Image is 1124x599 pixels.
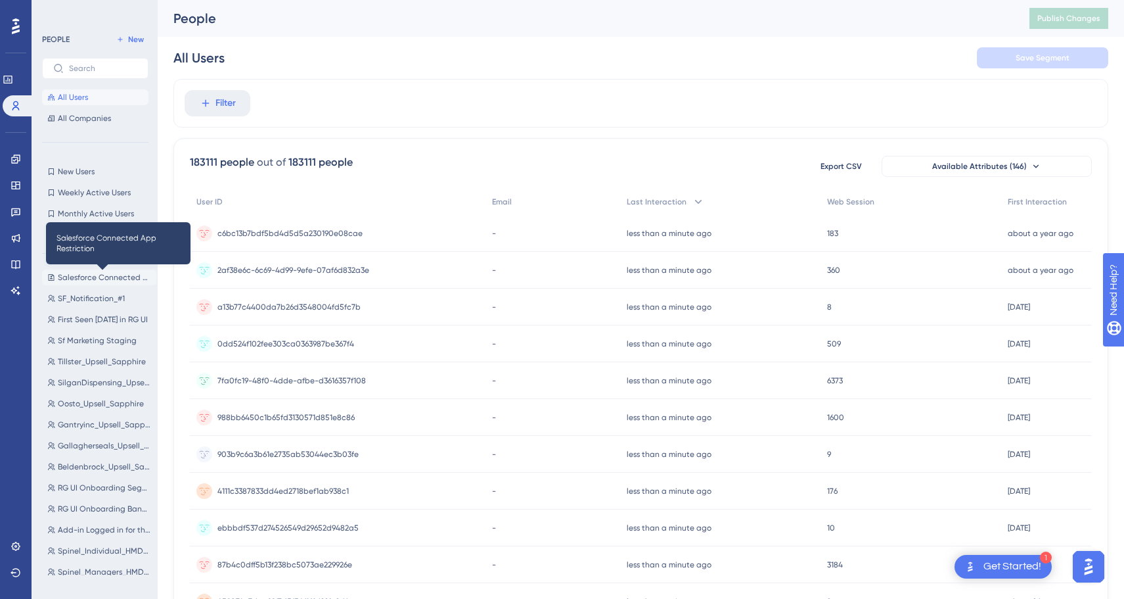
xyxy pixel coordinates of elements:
div: Get Started! [983,560,1041,574]
span: First Seen [DATE] in RG UI [58,314,148,325]
span: Beldenbrock_Upsell_Saphire [58,462,151,472]
time: [DATE] [1008,376,1030,385]
span: - [492,228,496,239]
span: Oosto_Upsell_Sapphire [58,398,144,409]
time: [DATE] [1008,413,1030,422]
span: Publish Changes [1037,13,1100,24]
button: Oosto_Upsell_Sapphire [42,396,156,412]
span: 176 [827,486,838,496]
span: Filter [215,95,236,111]
span: 87b4c0dff5b13f238bc5073ae229926e [217,560,352,570]
button: Publish Changes [1029,8,1108,29]
button: Add-in Logged in for the first time [42,522,156,538]
div: People [173,9,997,28]
time: less than a minute ago [627,560,711,569]
span: - [492,412,496,423]
div: Open Get Started! checklist, remaining modules: 1 [955,555,1052,579]
span: RG UI Onboarding Banner [58,504,151,514]
button: Tillster_Upsell_Sapphire [42,354,156,370]
div: 183111 people [190,155,254,170]
span: 988bb6450c1b65fd3130571d851e8c86 [217,412,355,423]
span: Export CSV [821,161,862,172]
span: Last Interaction [627,197,686,207]
span: First Interaction [1008,197,1067,207]
span: - [492,523,496,533]
span: 8 [827,302,832,312]
span: - [492,339,496,349]
time: less than a minute ago [627,413,711,422]
span: a13b77c4400da7b26d3548004fd5fc7b [217,302,361,312]
button: Filter [185,90,250,116]
button: SilganDispensing_Upsell_Sapphire [42,375,156,391]
button: First Seen [DATE] in RG UI [42,312,156,327]
div: 183111 people [288,155,353,170]
time: [DATE] [1008,302,1030,312]
button: Spinel_Individual_HMD5-6-57 [42,543,156,559]
span: Add-in Logged in for the first time [58,525,151,535]
button: Beldenbrock_Upsell_Saphire [42,459,156,475]
time: [DATE] [1008,450,1030,459]
time: less than a minute ago [627,339,711,348]
span: Email [492,197,512,207]
span: - [492,265,496,276]
button: New [112,32,148,47]
button: New Users [42,164,148,180]
span: SilganDispensing_Upsell_Sapphire [58,377,151,388]
div: out of [257,155,286,170]
button: SF_Notification_#1 [42,291,156,306]
span: c6bc13b7bdf5bd4d5d5a230190e08cae [217,228,363,239]
button: Sf Marketing Staging [42,333,156,348]
span: Spinel_Individual_HMD5-6-57 [58,546,151,556]
span: ebbbdf537d274526549d29652d9482a5 [217,523,359,533]
span: - [492,449,496,460]
span: 6373 [827,375,843,386]
button: Weekly Active Users [42,185,148,201]
span: 903b9c6a3b61e2735ab53044ec3b03fe [217,449,359,460]
span: SF_Notification_#1 [58,293,125,304]
input: Search [69,64,137,73]
button: All Companies [42,110,148,126]
span: - [492,560,496,570]
time: less than a minute ago [627,450,711,459]
span: User ID [196,197,223,207]
button: RG UI Onboarding Segment [42,480,156,496]
span: 4111c3387833dd4ed2718bef1ab938c1 [217,486,349,496]
span: Save Segment [1016,53,1069,63]
time: [DATE] [1008,523,1030,533]
time: less than a minute ago [627,229,711,238]
span: Salesforce Connected App Restriction [58,272,151,283]
time: less than a minute ago [627,376,711,385]
button: Export CSV [808,156,874,177]
span: Need Help? [31,3,82,19]
button: Monthly Active Users [42,206,148,222]
div: All Users [173,49,225,67]
button: Gantryinc_Upsell_Sapphire [42,417,156,433]
button: RG UI Onboarding Banner [42,501,156,517]
span: 9 [827,449,831,460]
div: PEOPLE [42,34,70,45]
time: less than a minute ago [627,523,711,533]
span: - [492,486,496,496]
time: less than a minute ago [627,302,711,312]
time: about a year ago [1008,229,1073,238]
span: Available Attributes (146) [932,161,1027,172]
span: 183 [827,228,838,239]
time: about a year ago [1008,266,1073,275]
span: Spinel_Managers_HMD5-6-57-5658-56575659 [58,567,151,577]
span: Gallagherseals_Upsell_Sapphire [58,441,151,451]
span: RG UI Onboarding Segment [58,483,151,493]
button: Salesforce Connected App Restriction [42,270,156,285]
span: All Companies [58,113,111,124]
span: 360 [827,265,840,276]
time: less than a minute ago [627,487,711,496]
img: launcher-image-alternative-text [962,559,978,575]
button: Inactive Users [42,227,148,243]
span: 0dd524f102fee303ca0363987be367f4 [217,339,354,349]
button: Save Segment [977,47,1108,68]
span: - [492,375,496,386]
span: Sf Marketing Staging [58,335,137,346]
span: Weekly Active Users [58,187,131,198]
span: 7fa0fc19-48f0-4dde-afbe-d3616357f108 [217,375,366,386]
